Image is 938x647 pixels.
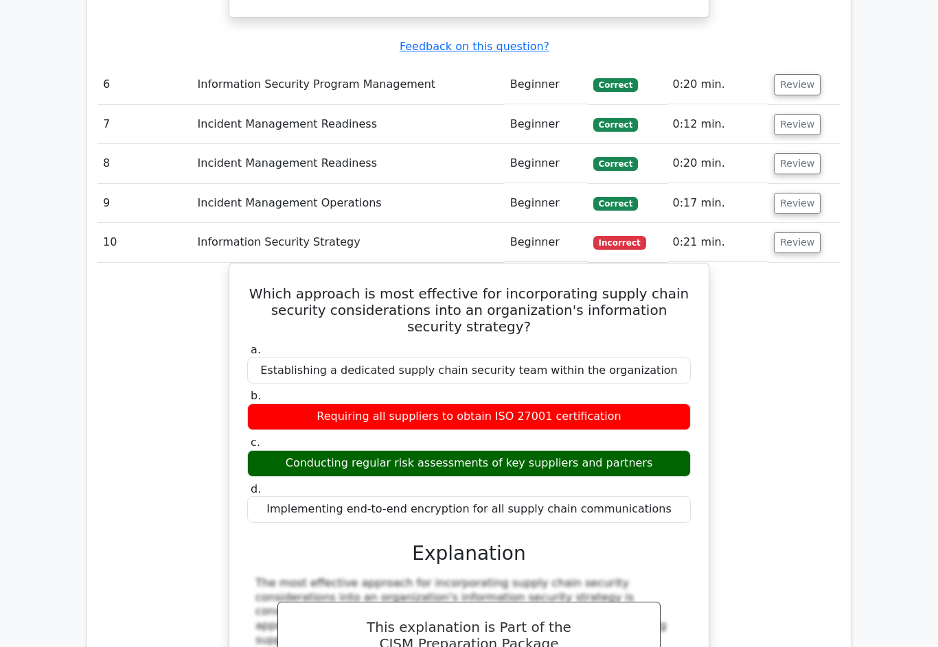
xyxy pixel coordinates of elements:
[192,66,505,105] td: Information Security Program Management
[192,185,505,224] td: Incident Management Operations
[98,66,192,105] td: 6
[192,145,505,184] td: Incident Management Readiness
[774,233,821,254] button: Review
[255,543,683,566] h3: Explanation
[251,344,261,357] span: a.
[505,145,588,184] td: Beginner
[593,237,646,250] span: Incorrect
[247,497,691,524] div: Implementing end-to-end encryption for all supply chain communications
[774,154,821,175] button: Review
[505,185,588,224] td: Beginner
[667,106,769,145] td: 0:12 min.
[593,198,638,211] span: Correct
[593,158,638,172] span: Correct
[774,75,821,96] button: Review
[98,185,192,224] td: 9
[774,193,821,215] button: Review
[400,40,549,54] a: Feedback on this question?
[593,79,638,93] span: Correct
[192,106,505,145] td: Incident Management Readiness
[505,224,588,263] td: Beginner
[774,115,821,136] button: Review
[247,451,691,478] div: Conducting regular risk assessments of key suppliers and partners
[667,185,769,224] td: 0:17 min.
[246,286,692,336] h5: Which approach is most effective for incorporating supply chain security considerations into an o...
[98,106,192,145] td: 7
[667,145,769,184] td: 0:20 min.
[593,119,638,132] span: Correct
[251,436,260,449] span: c.
[98,145,192,184] td: 8
[505,106,588,145] td: Beginner
[667,66,769,105] td: 0:20 min.
[98,224,192,263] td: 10
[667,224,769,263] td: 0:21 min.
[251,483,261,496] span: d.
[192,224,505,263] td: Information Security Strategy
[247,404,691,431] div: Requiring all suppliers to obtain ISO 27001 certification
[505,66,588,105] td: Beginner
[251,390,261,403] span: b.
[247,358,691,385] div: Establishing a dedicated supply chain security team within the organization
